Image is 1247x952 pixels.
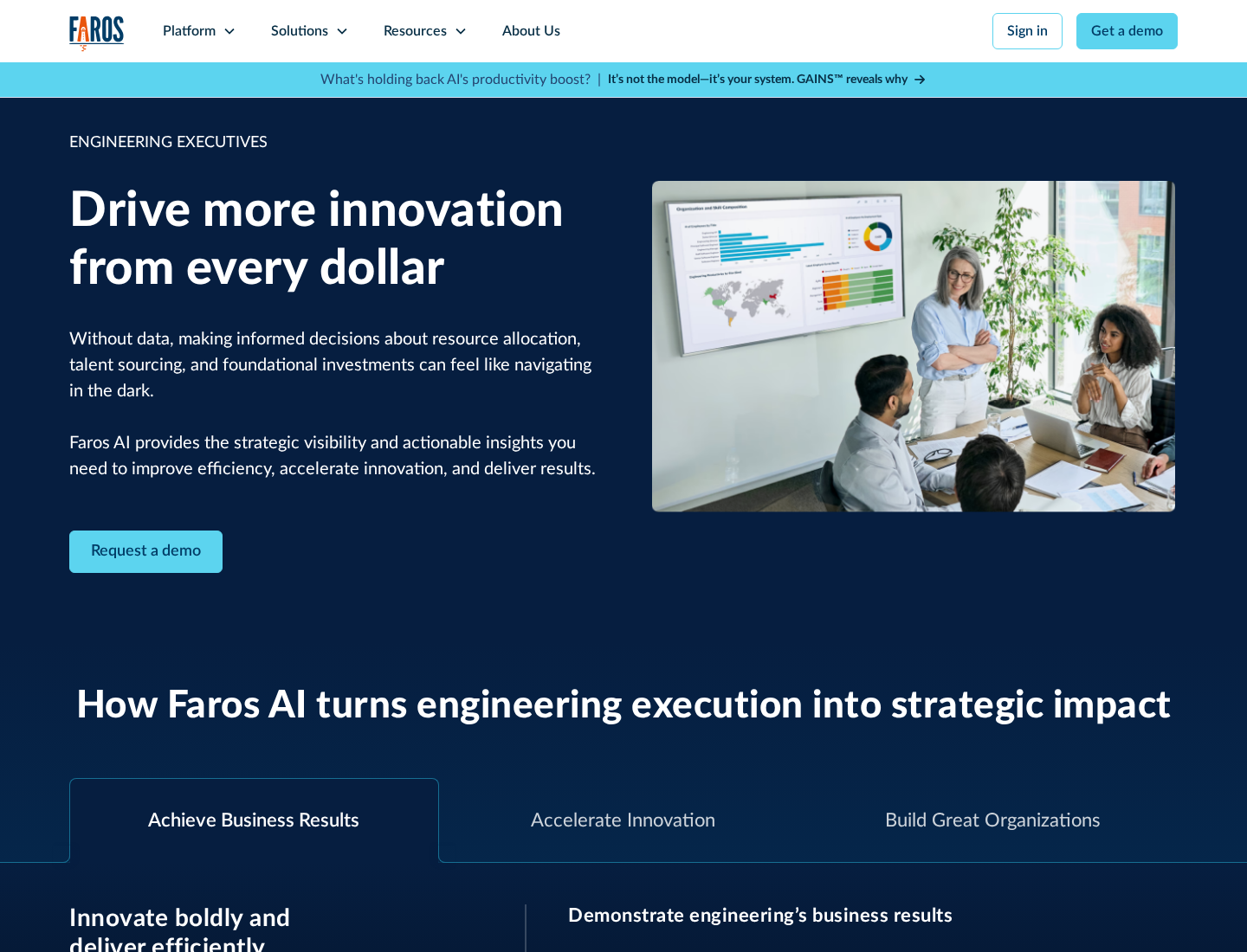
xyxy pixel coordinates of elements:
[271,21,328,42] div: Solutions
[76,684,1172,730] h2: How Faros AI turns engineering execution into strategic impact
[69,16,125,51] a: home
[69,16,125,51] img: Logo of the analytics and reporting company Faros.
[384,21,447,42] div: Resources
[608,74,908,86] strong: It’s not the model—it’s your system. GAINS™ reveals why
[885,807,1101,835] div: Build Great Organizations
[531,807,715,835] div: Accelerate Innovation
[69,183,598,299] h1: Drive more innovation from every dollar
[608,71,927,89] a: It’s not the model—it’s your system. GAINS™ reveals why
[69,531,223,573] a: Contact Modal
[992,13,1063,49] a: Sign in
[1076,13,1178,49] a: Get a demo
[163,21,216,42] div: Platform
[148,807,359,835] div: Achieve Business Results
[69,326,598,482] p: Without data, making informed decisions about resource allocation, talent sourcing, and foundatio...
[320,69,601,90] p: What's holding back AI's productivity boost? |
[69,132,598,155] div: ENGINEERING EXECUTIVES
[568,904,1178,927] h3: Demonstrate engineering’s business results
